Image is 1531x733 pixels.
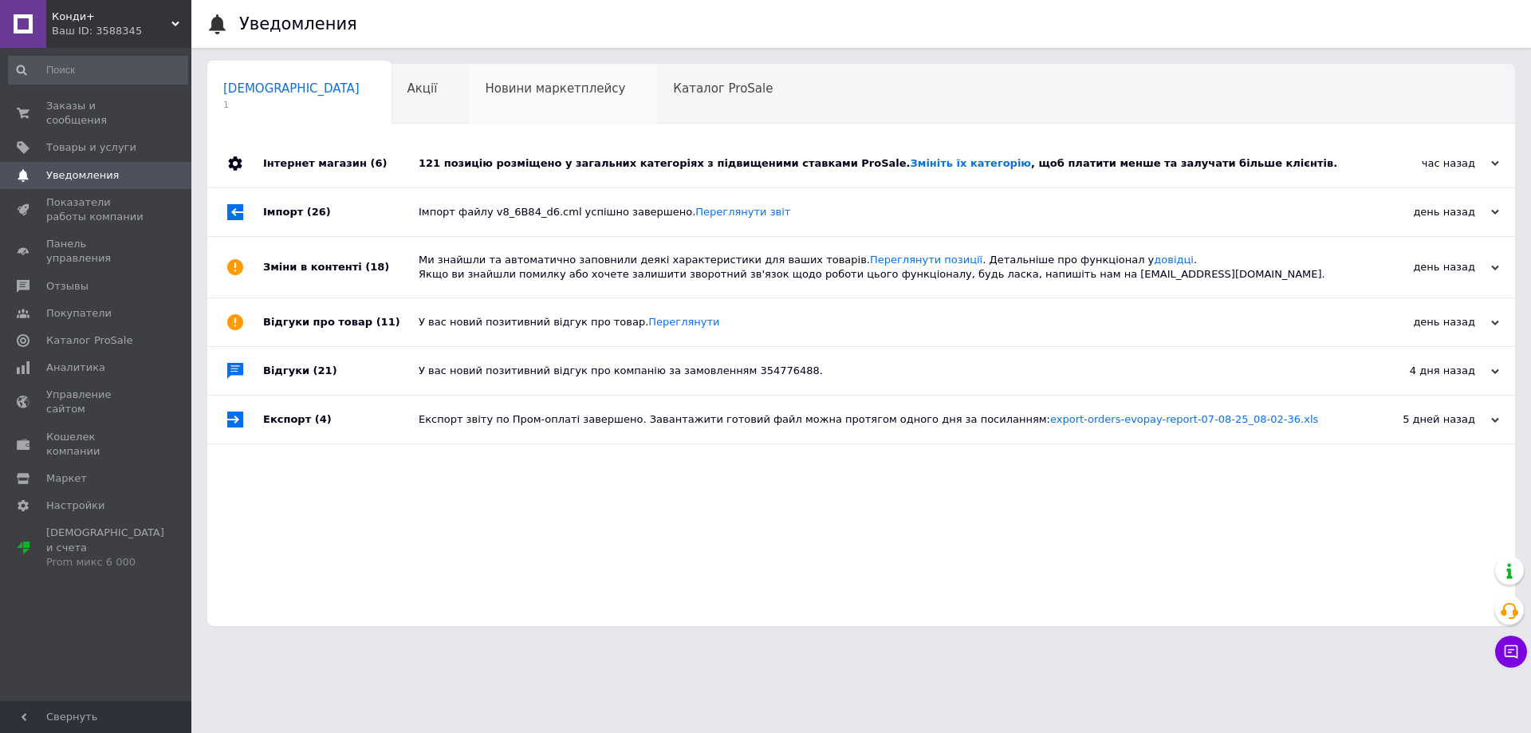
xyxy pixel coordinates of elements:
[407,81,438,96] span: Акції
[46,333,132,348] span: Каталог ProSale
[46,555,164,569] div: Prom микс 6 000
[8,56,188,85] input: Поиск
[46,526,164,569] span: [DEMOGRAPHIC_DATA] и счета
[1154,254,1194,266] a: довідці
[46,306,112,321] span: Покупатели
[223,81,360,96] span: [DEMOGRAPHIC_DATA]
[1340,205,1499,219] div: день назад
[46,499,104,513] span: Настройки
[1050,413,1318,425] a: export-orders-evopay-report-07-08-25_08-02-36.xls
[313,365,337,376] span: (21)
[1340,315,1499,329] div: день назад
[46,430,148,459] span: Кошелек компании
[315,413,332,425] span: (4)
[870,254,982,266] a: Переглянути позиції
[485,81,625,96] span: Новини маркетплейсу
[673,81,773,96] span: Каталог ProSale
[419,412,1340,427] div: Експорт звіту по Пром-оплаті завершено. Завантажити готовий файл можна протягом одного дня за пос...
[52,10,171,24] span: Конди+
[46,195,148,224] span: Показатели работы компании
[1340,260,1499,274] div: день назад
[376,316,400,328] span: (11)
[419,364,1340,378] div: У вас новий позитивний відгук про компанію за замовленням 354776488.
[263,396,419,443] div: Експорт
[1495,636,1527,668] button: Чат с покупателем
[1340,412,1499,427] div: 5 дней назад
[419,156,1340,171] div: 121 позицію розміщено у загальних категоріях з підвищеними ставками ProSale. , щоб платити менше ...
[695,206,790,218] a: Переглянути звіт
[46,168,119,183] span: Уведомления
[1340,156,1499,171] div: час назад
[263,347,419,395] div: Відгуки
[46,237,148,266] span: Панель управления
[223,99,360,111] span: 1
[370,157,387,169] span: (6)
[46,140,136,155] span: Товары и услуги
[52,24,191,38] div: Ваш ID: 3588345
[263,188,419,236] div: Імпорт
[46,388,148,416] span: Управление сайтом
[648,316,719,328] a: Переглянути
[419,205,1340,219] div: Імпорт файлу v8_6B84_d6.cml успішно завершено.
[1340,364,1499,378] div: 4 дня назад
[46,279,89,294] span: Отзывы
[911,157,1031,169] a: Змініть їх категорію
[419,315,1340,329] div: У вас новий позитивний відгук про товар.
[46,361,105,375] span: Аналитика
[263,298,419,346] div: Відгуки про товар
[365,261,389,273] span: (18)
[46,99,148,128] span: Заказы и сообщения
[307,206,331,218] span: (26)
[263,140,419,187] div: Інтернет магазин
[419,253,1340,282] div: Ми знайшли та автоматично заповнили деякі характеристики для ваших товарів. . Детальніше про функ...
[263,237,419,298] div: Зміни в контенті
[46,471,87,486] span: Маркет
[239,14,357,33] h1: Уведомления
